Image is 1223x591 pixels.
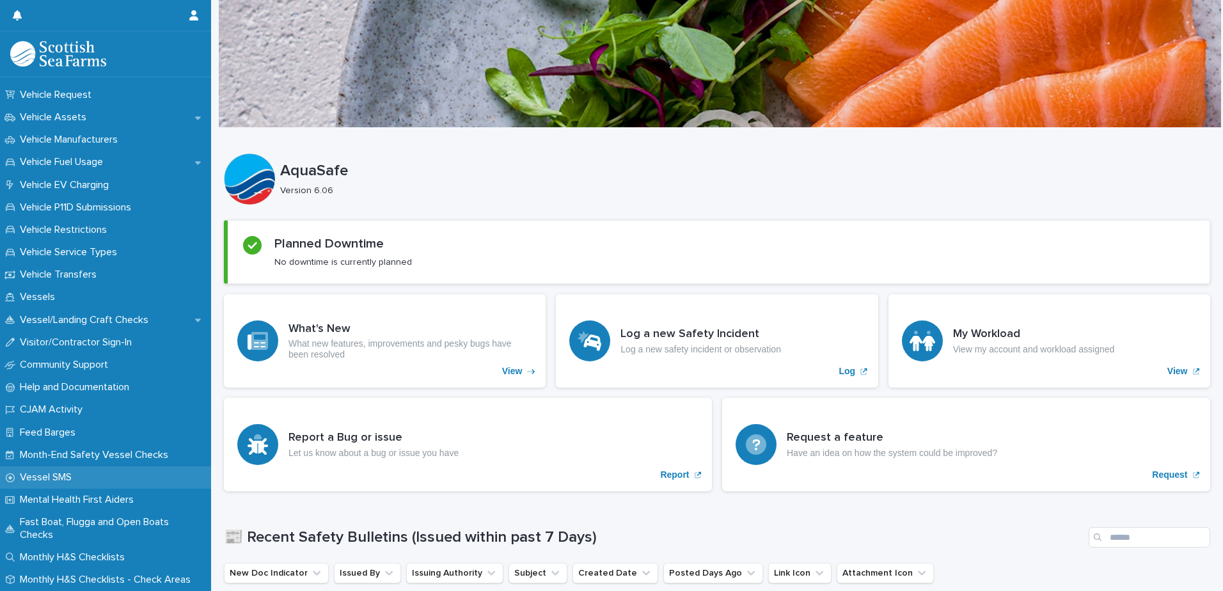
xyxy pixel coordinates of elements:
[224,563,329,583] button: New Doc Indicator
[660,469,689,480] p: Report
[274,236,384,251] h2: Planned Downtime
[620,327,781,342] h3: Log a new Safety Incident
[15,89,102,101] p: Vehicle Request
[15,574,201,586] p: Monthly H&S Checklists - Check Areas
[15,494,144,506] p: Mental Health First Aiders
[1089,527,1210,548] input: Search
[15,449,178,461] p: Month-End Safety Vessel Checks
[1167,366,1188,377] p: View
[15,179,119,191] p: Vehicle EV Charging
[768,563,832,583] button: Link Icon
[787,431,997,445] h3: Request a feature
[15,516,211,540] p: Fast Boat, Flugga and Open Boats Checks
[620,344,781,355] p: Log a new safety incident or observation
[787,448,997,459] p: Have an idea on how the system could be improved?
[224,528,1084,547] h1: 📰 Recent Safety Bulletins (Issued within past 7 Days)
[556,294,878,388] a: Log
[888,294,1210,388] a: View
[15,471,82,484] p: Vessel SMS
[288,338,532,360] p: What new features, improvements and pesky bugs have been resolved
[15,111,97,123] p: Vehicle Assets
[406,563,503,583] button: Issuing Authority
[572,563,658,583] button: Created Date
[15,314,159,326] p: Vessel/Landing Craft Checks
[280,162,1205,180] p: AquaSafe
[274,256,412,268] p: No downtime is currently planned
[15,551,135,563] p: Monthly H&S Checklists
[15,246,127,258] p: Vehicle Service Types
[15,269,107,281] p: Vehicle Transfers
[10,41,106,67] img: bPIBxiqnSb2ggTQWdOVV
[953,327,1115,342] h3: My Workload
[224,294,546,388] a: View
[502,366,523,377] p: View
[288,322,532,336] h3: What's New
[509,563,567,583] button: Subject
[663,563,763,583] button: Posted Days Ago
[288,431,459,445] h3: Report a Bug or issue
[15,224,117,236] p: Vehicle Restrictions
[15,404,93,416] p: CJAM Activity
[953,344,1115,355] p: View my account and workload assigned
[224,398,712,491] a: Report
[837,563,934,583] button: Attachment Icon
[280,185,1200,196] p: Version 6.06
[334,563,401,583] button: Issued By
[15,134,128,146] p: Vehicle Manufacturers
[15,336,142,349] p: Visitor/Contractor Sign-In
[1152,469,1187,480] p: Request
[839,366,856,377] p: Log
[288,448,459,459] p: Let us know about a bug or issue you have
[15,201,141,214] p: Vehicle P11D Submissions
[15,359,118,371] p: Community Support
[15,427,86,439] p: Feed Barges
[15,381,139,393] p: Help and Documentation
[15,156,113,168] p: Vehicle Fuel Usage
[722,398,1210,491] a: Request
[15,291,65,303] p: Vessels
